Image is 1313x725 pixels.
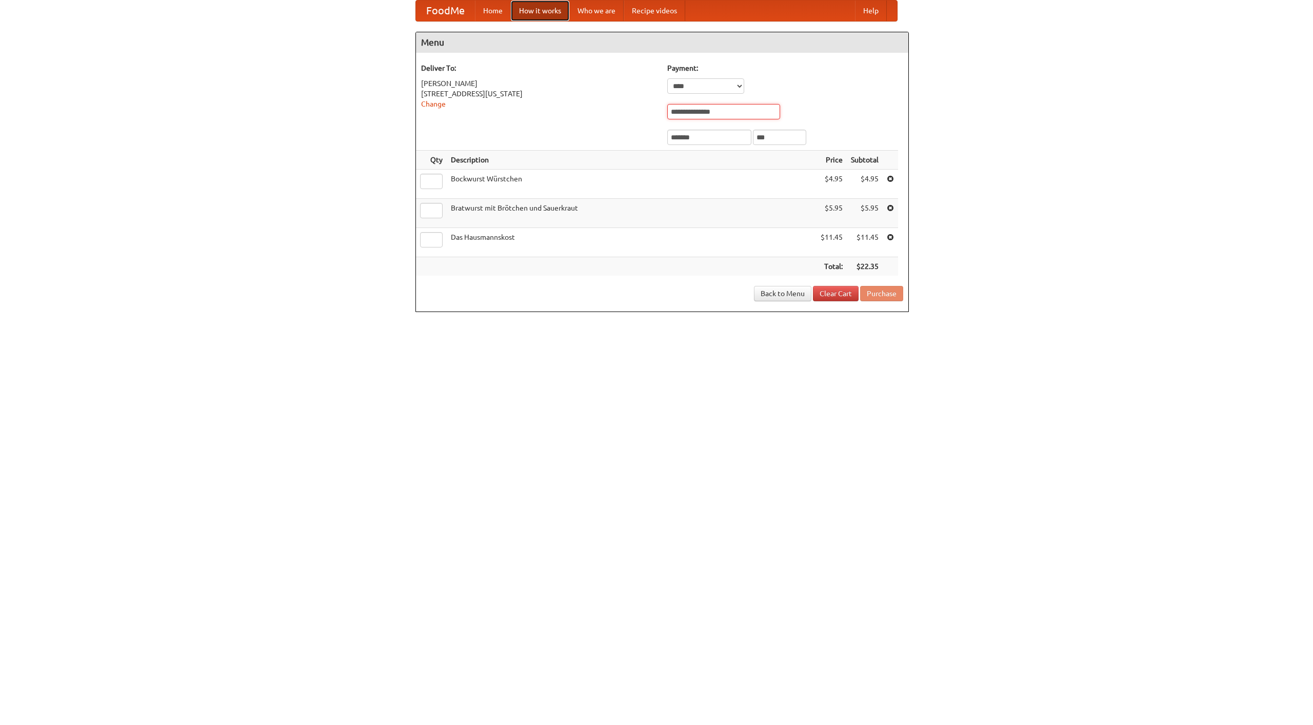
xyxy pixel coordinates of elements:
[847,257,883,276] th: $22.35
[847,151,883,170] th: Subtotal
[416,151,447,170] th: Qty
[855,1,887,21] a: Help
[416,1,475,21] a: FoodMe
[817,199,847,228] td: $5.95
[447,170,817,199] td: Bockwurst Würstchen
[421,89,657,99] div: [STREET_ADDRESS][US_STATE]
[475,1,511,21] a: Home
[813,286,859,301] a: Clear Cart
[421,100,446,108] a: Change
[447,228,817,257] td: Das Hausmannskost
[817,151,847,170] th: Price
[421,63,657,73] h5: Deliver To:
[847,199,883,228] td: $5.95
[817,170,847,199] td: $4.95
[847,170,883,199] td: $4.95
[421,78,657,89] div: [PERSON_NAME]
[754,286,811,301] a: Back to Menu
[860,286,903,301] button: Purchase
[569,1,624,21] a: Who we are
[847,228,883,257] td: $11.45
[447,199,817,228] td: Bratwurst mit Brötchen und Sauerkraut
[667,63,903,73] h5: Payment:
[416,32,908,53] h4: Menu
[624,1,685,21] a: Recipe videos
[817,257,847,276] th: Total:
[447,151,817,170] th: Description
[511,1,569,21] a: How it works
[817,228,847,257] td: $11.45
